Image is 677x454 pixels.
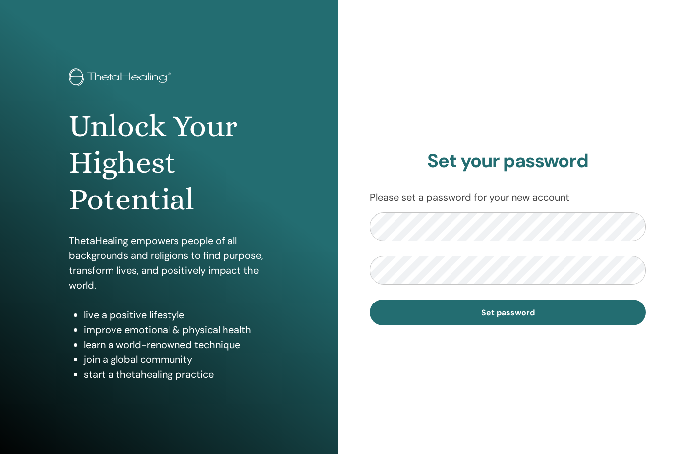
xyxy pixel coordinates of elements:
[84,337,270,352] li: learn a world-renowned technique
[481,307,535,318] span: Set password
[69,233,270,293] p: ThetaHealing empowers people of all backgrounds and religions to find purpose, transform lives, a...
[370,300,646,325] button: Set password
[69,108,270,218] h1: Unlock Your Highest Potential
[84,352,270,367] li: join a global community
[370,190,646,204] p: Please set a password for your new account
[84,367,270,382] li: start a thetahealing practice
[370,150,646,173] h2: Set your password
[84,307,270,322] li: live a positive lifestyle
[84,322,270,337] li: improve emotional & physical health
